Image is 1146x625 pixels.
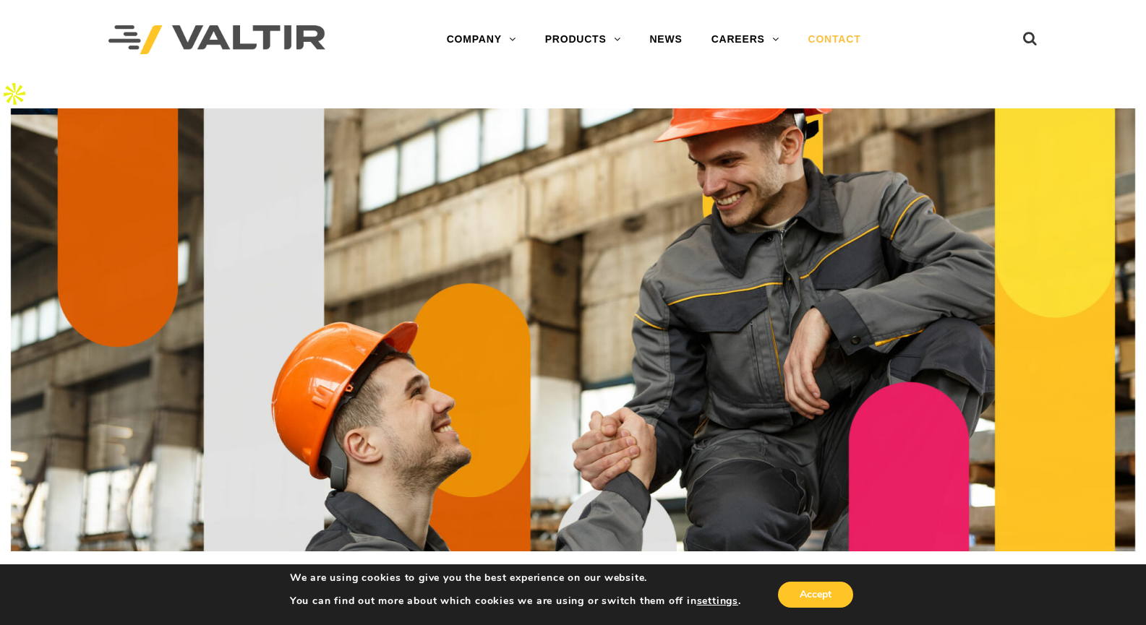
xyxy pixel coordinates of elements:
[432,25,531,54] a: COMPANY
[778,582,853,608] button: Accept
[697,595,738,608] button: settings
[11,108,1135,551] img: Contact_1
[697,25,794,54] a: CAREERS
[531,25,636,54] a: PRODUCTS
[794,25,876,54] a: CONTACT
[290,595,741,608] p: You can find out more about which cookies we are using or switch them off in .
[635,25,696,54] a: NEWS
[108,25,325,55] img: Valtir
[290,572,741,585] p: We are using cookies to give you the best experience on our website.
